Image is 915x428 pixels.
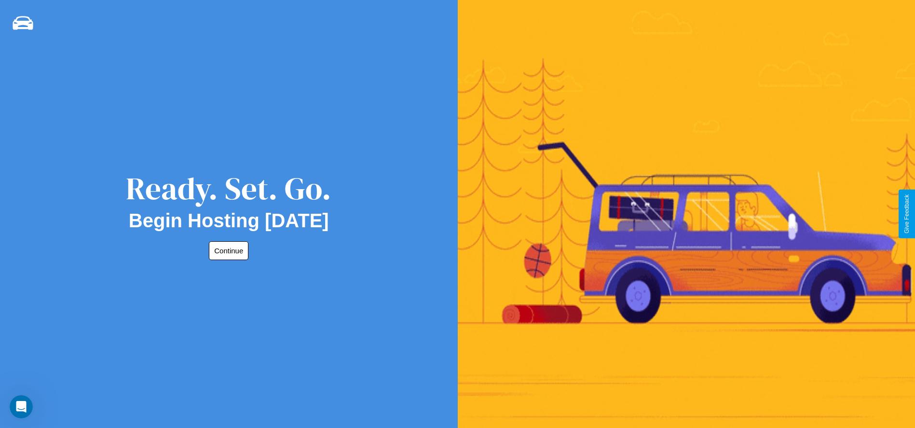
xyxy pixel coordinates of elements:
button: Continue [209,241,248,260]
div: Ready. Set. Go. [126,167,331,210]
iframe: Intercom live chat [10,395,33,418]
h2: Begin Hosting [DATE] [129,210,329,232]
div: Give Feedback [903,194,910,234]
